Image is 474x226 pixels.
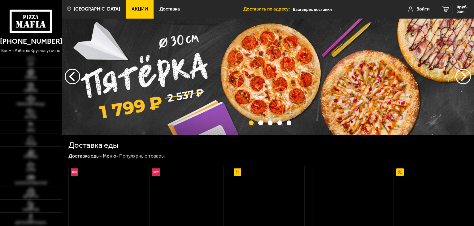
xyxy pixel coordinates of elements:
button: точки переключения [268,120,272,125]
button: точки переключения [258,120,263,125]
button: точки переключения [287,120,291,125]
span: Доставить по адресу: [243,7,293,11]
span: [GEOGRAPHIC_DATA] [74,7,120,11]
span: Войти [416,7,430,11]
a: Меню- [103,153,118,159]
div: Популярные товары [119,153,165,159]
h1: Доставка еды [68,141,118,149]
button: точки переключения [277,120,282,125]
button: следующий [65,69,80,84]
button: предыдущий [455,69,471,84]
img: Акционный [396,168,404,176]
button: точки переключения [249,120,254,125]
span: Доставка [159,7,180,11]
span: 0 шт. [457,10,468,14]
input: Ваш адрес доставки [293,4,388,15]
a: Доставка еды- [68,153,102,159]
img: Новинка [71,168,79,176]
span: Акции [132,7,148,11]
img: Акционный [234,168,241,176]
span: 0 руб. [457,5,468,9]
img: Новинка [152,168,160,176]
